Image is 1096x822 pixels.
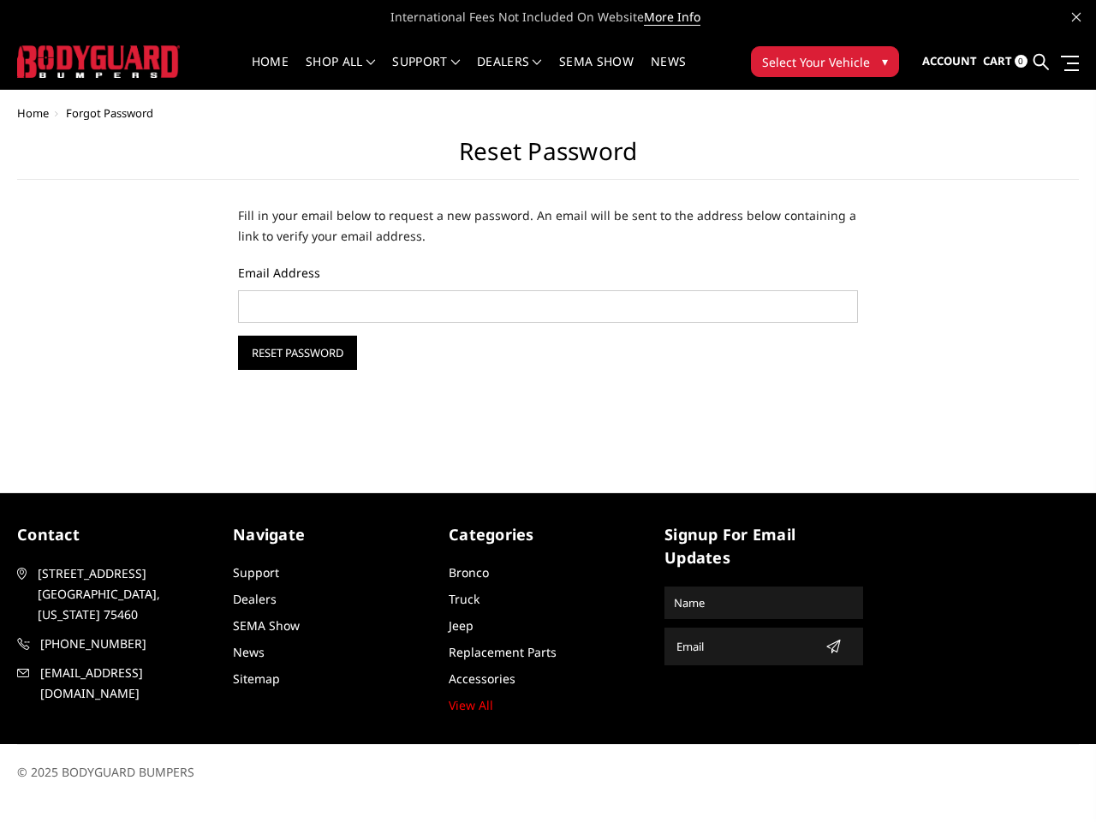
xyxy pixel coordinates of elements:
[449,697,493,713] a: View All
[252,56,289,89] a: Home
[233,617,300,634] a: SEMA Show
[17,663,216,704] a: [EMAIL_ADDRESS][DOMAIN_NAME]
[559,56,634,89] a: SEMA Show
[38,563,212,625] span: [STREET_ADDRESS] [GEOGRAPHIC_DATA], [US_STATE] 75460
[449,644,557,660] a: Replacement Parts
[233,591,277,607] a: Dealers
[238,205,857,247] p: Fill in your email below to request a new password. An email will be sent to the address below co...
[17,137,1079,180] h2: Reset Password
[238,336,357,370] input: Reset Password
[449,564,489,581] a: Bronco
[40,634,215,654] span: [PHONE_NUMBER]
[40,663,215,704] span: [EMAIL_ADDRESS][DOMAIN_NAME]
[233,564,279,581] a: Support
[644,9,700,26] a: More Info
[233,644,265,660] a: News
[882,52,888,70] span: ▾
[449,670,515,687] a: Accessories
[922,53,977,68] span: Account
[751,46,899,77] button: Select Your Vehicle
[17,45,180,77] img: BODYGUARD BUMPERS
[449,523,647,546] h5: Categories
[1015,55,1027,68] span: 0
[983,53,1012,68] span: Cart
[449,591,479,607] a: Truck
[238,264,857,282] label: Email Address
[922,39,977,85] a: Account
[17,105,49,121] a: Home
[983,39,1027,85] a: Cart 0
[17,523,216,546] h5: contact
[449,617,474,634] a: Jeep
[670,633,819,660] input: Email
[762,53,870,71] span: Select Your Vehicle
[17,634,216,654] a: [PHONE_NUMBER]
[667,589,861,616] input: Name
[664,523,863,569] h5: signup for email updates
[392,56,460,89] a: Support
[233,523,432,546] h5: Navigate
[66,105,153,121] span: Forgot Password
[233,670,280,687] a: Sitemap
[477,56,542,89] a: Dealers
[306,56,375,89] a: shop all
[651,56,686,89] a: News
[17,764,194,780] span: © 2025 BODYGUARD BUMPERS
